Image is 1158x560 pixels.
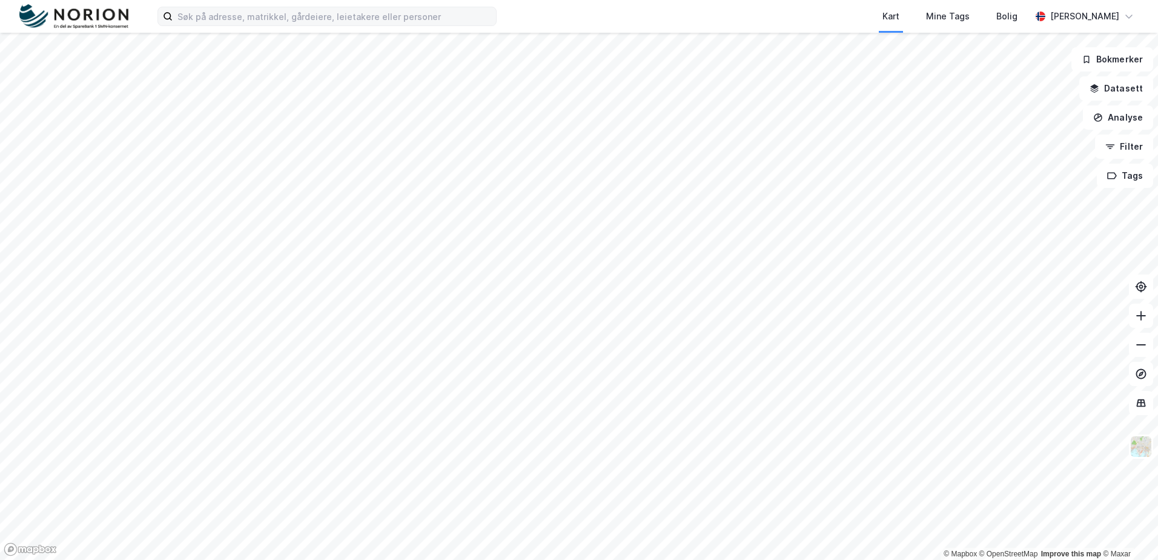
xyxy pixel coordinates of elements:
[996,9,1017,24] div: Bolig
[1050,9,1119,24] div: [PERSON_NAME]
[882,9,899,24] div: Kart
[173,7,496,25] input: Søk på adresse, matrikkel, gårdeiere, leietakere eller personer
[926,9,970,24] div: Mine Tags
[19,4,128,29] img: norion-logo.80e7a08dc31c2e691866.png
[1097,502,1158,560] iframe: Chat Widget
